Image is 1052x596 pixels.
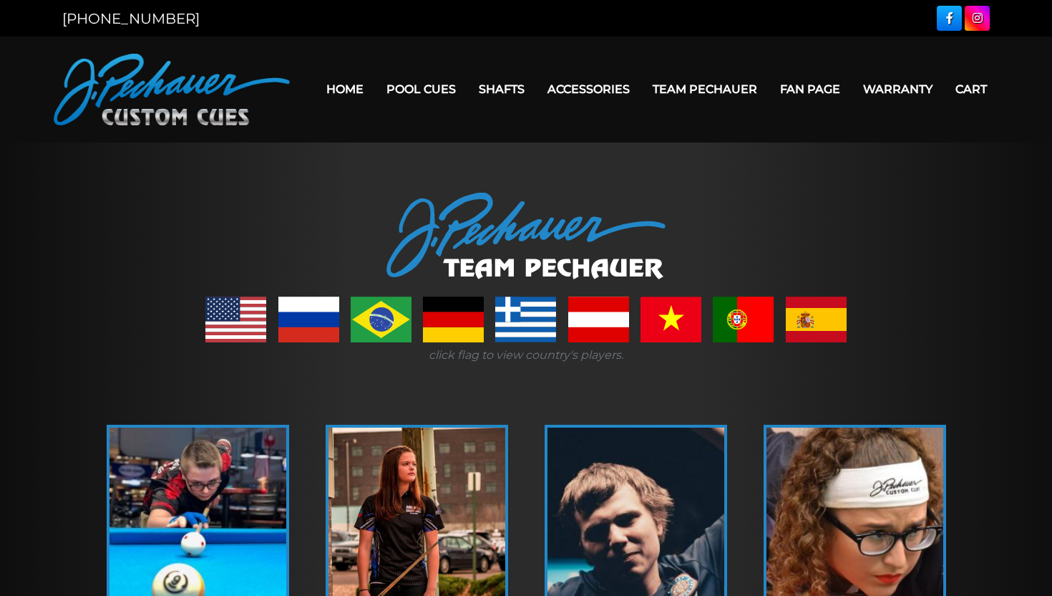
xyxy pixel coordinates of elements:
[852,71,944,107] a: Warranty
[536,71,641,107] a: Accessories
[315,71,375,107] a: Home
[769,71,852,107] a: Fan Page
[54,54,290,125] img: Pechauer Custom Cues
[641,71,769,107] a: Team Pechauer
[467,71,536,107] a: Shafts
[62,10,200,27] a: [PHONE_NUMBER]
[944,71,998,107] a: Cart
[375,71,467,107] a: Pool Cues
[429,348,623,362] i: click flag to view country's players.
